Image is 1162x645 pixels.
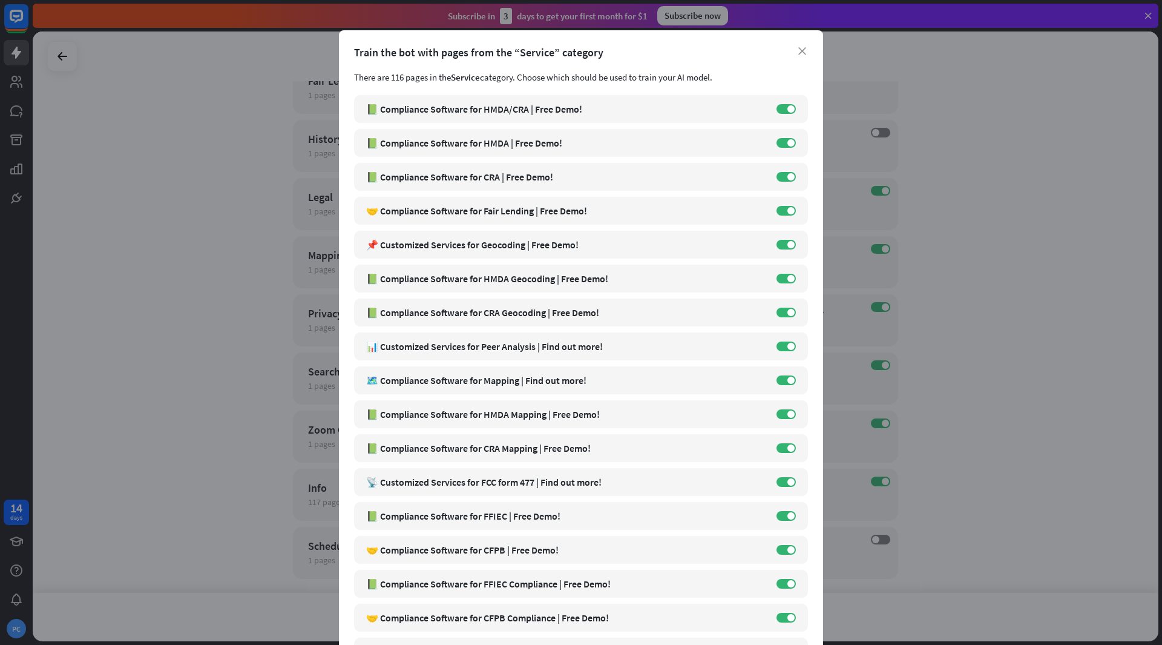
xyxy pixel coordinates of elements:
div: 📊 Customized Services for Peer Analysis | Find out more! [366,340,764,352]
div: 🤝 Compliance Software for CFPB | Free Demo! [366,544,764,556]
div: 🗺️ Compliance Software for Mapping | Find out more! [366,374,764,386]
div: 📡 Customized Services for FCC form 477 | Find out more! [366,476,764,488]
span: Service [451,71,480,83]
div: Train the bot with pages from the “Service” category [354,45,808,59]
div: There are 116 pages in the category. Choose which should be used to train your AI model. [354,71,808,83]
div: 📗 Compliance Software for CRA | Free Demo! [366,171,764,183]
div: 📗 Compliance Software for HMDA | Free Demo! [366,137,764,149]
div: 📗 Compliance Software for HMDA/CRA | Free Demo! [366,103,764,115]
div: 📗 Compliance Software for CRA Geocoding | Free Demo! [366,306,764,319]
i: close [798,47,806,55]
div: 📗 Compliance Software for FFIEC | Free Demo! [366,510,764,522]
div: 📌 Customized Services for Geocoding | Free Demo! [366,239,764,251]
div: 🤝 Compliance Software for Fair Lending | Free Demo! [366,205,764,217]
div: 📗 Compliance Software for CRA Mapping | Free Demo! [366,442,764,454]
div: 📗 Compliance Software for HMDA Geocoding | Free Demo! [366,273,764,285]
button: Open LiveChat chat widget [10,5,46,41]
div: 📗 Compliance Software for HMDA Mapping | Free Demo! [366,408,764,420]
div: 📗 Compliance Software for FFIEC Compliance | Free Demo! [366,578,764,590]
